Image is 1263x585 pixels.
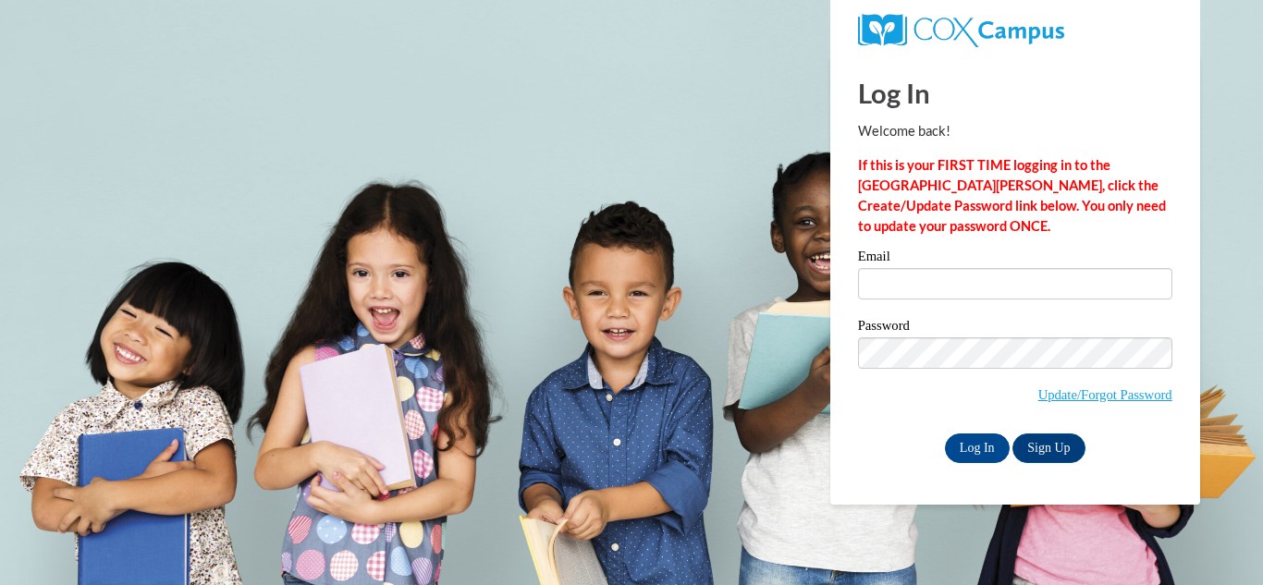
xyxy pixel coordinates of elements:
[858,121,1172,141] p: Welcome back!
[858,250,1172,268] label: Email
[858,21,1064,37] a: COX Campus
[945,433,1010,463] input: Log In
[1012,433,1085,463] a: Sign Up
[858,74,1172,112] h1: Log In
[858,157,1166,234] strong: If this is your FIRST TIME logging in to the [GEOGRAPHIC_DATA][PERSON_NAME], click the Create/Upd...
[1038,387,1172,402] a: Update/Forgot Password
[858,319,1172,337] label: Password
[858,14,1064,47] img: COX Campus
